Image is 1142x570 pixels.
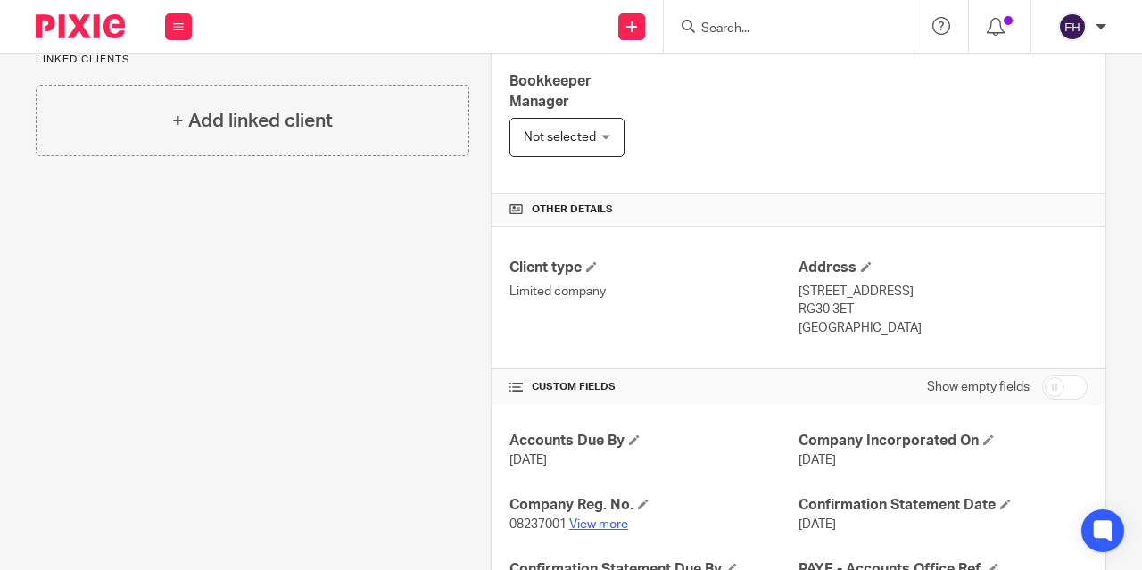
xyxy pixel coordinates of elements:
[799,518,836,531] span: [DATE]
[569,518,628,531] a: View more
[799,319,1088,337] p: [GEOGRAPHIC_DATA]
[799,259,1088,277] h4: Address
[699,21,860,37] input: Search
[799,283,1088,301] p: [STREET_ADDRESS]
[36,53,469,67] p: Linked clients
[509,518,567,531] span: 08237001
[532,202,613,217] span: Other details
[509,454,547,467] span: [DATE]
[799,496,1088,515] h4: Confirmation Statement Date
[799,454,836,467] span: [DATE]
[509,432,799,450] h4: Accounts Due By
[509,496,799,515] h4: Company Reg. No.
[799,301,1088,318] p: RG30 3ET
[36,14,125,38] img: Pixie
[509,259,799,277] h4: Client type
[799,432,1088,450] h4: Company Incorporated On
[509,283,799,301] p: Limited company
[172,107,333,135] h4: + Add linked client
[927,378,1030,396] label: Show empty fields
[509,74,592,109] span: Bookkeeper Manager
[1058,12,1087,41] img: svg%3E
[524,131,596,144] span: Not selected
[509,380,799,394] h4: CUSTOM FIELDS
